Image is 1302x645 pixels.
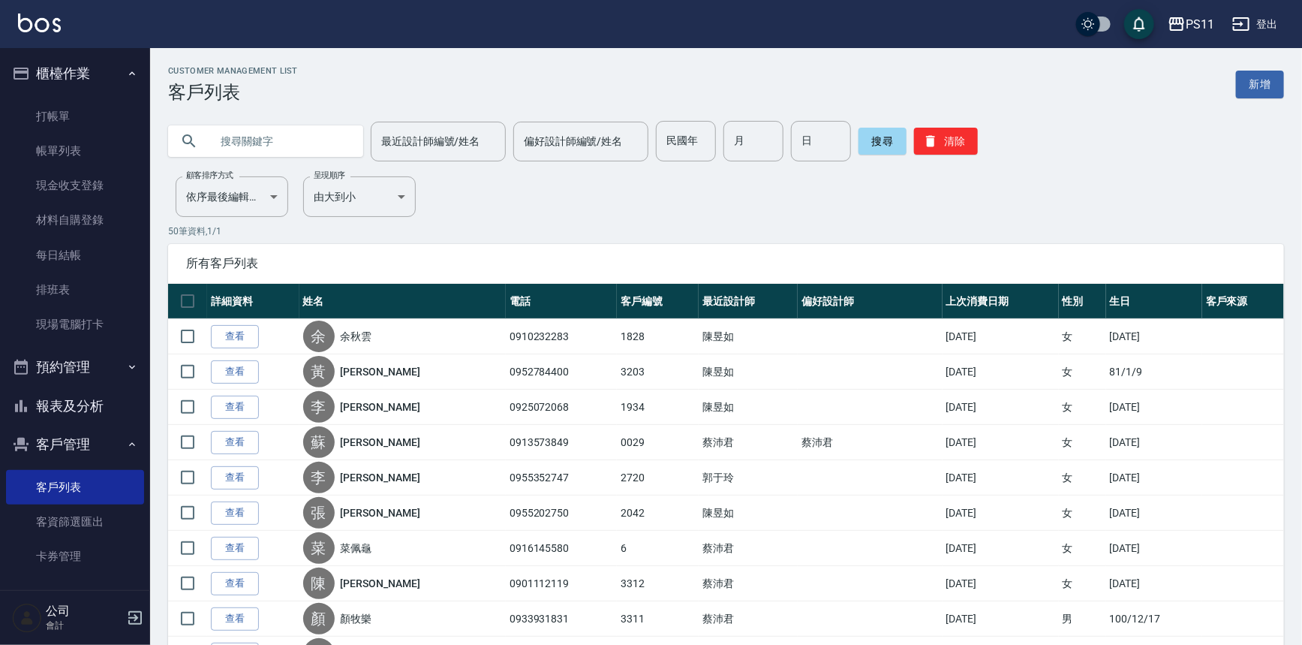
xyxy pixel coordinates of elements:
[506,284,617,319] th: 電話
[617,566,699,601] td: 3312
[303,497,335,529] div: 張
[211,325,259,348] a: 查看
[6,470,144,505] a: 客戶列表
[1059,496,1106,531] td: 女
[1059,284,1106,319] th: 性別
[699,601,798,637] td: 蔡沛君
[1059,319,1106,354] td: 女
[1059,354,1106,390] td: 女
[6,425,144,464] button: 客戶管理
[6,580,144,619] button: 行銷工具
[1236,71,1284,98] a: 新增
[617,319,699,354] td: 1828
[943,566,1059,601] td: [DATE]
[303,321,335,352] div: 余
[858,128,907,155] button: 搜尋
[699,460,798,496] td: 郭于玲
[1059,425,1106,460] td: 女
[186,170,233,181] label: 顧客排序方式
[211,360,259,384] a: 查看
[6,273,144,307] a: 排班表
[943,390,1059,425] td: [DATE]
[1106,354,1202,390] td: 81/1/9
[303,426,335,458] div: 蘇
[303,603,335,634] div: 顏
[1059,531,1106,566] td: 女
[314,170,345,181] label: 呈現順序
[211,537,259,560] a: 查看
[341,611,372,626] a: 顏牧樂
[1106,601,1202,637] td: 100/12/17
[699,496,798,531] td: 陳昱如
[699,319,798,354] td: 陳昱如
[506,496,617,531] td: 0955202750
[186,256,1266,271] span: 所有客戶列表
[341,364,420,379] a: [PERSON_NAME]
[207,284,299,319] th: 詳細資料
[617,601,699,637] td: 3311
[303,532,335,564] div: 菜
[211,431,259,454] a: 查看
[943,496,1059,531] td: [DATE]
[12,603,42,633] img: Person
[1106,531,1202,566] td: [DATE]
[211,396,259,419] a: 查看
[1059,566,1106,601] td: 女
[211,572,259,595] a: 查看
[6,539,144,574] a: 卡券管理
[506,601,617,637] td: 0933931831
[341,399,420,414] a: [PERSON_NAME]
[303,568,335,599] div: 陳
[1059,601,1106,637] td: 男
[1059,460,1106,496] td: 女
[1106,460,1202,496] td: [DATE]
[176,176,288,217] div: 依序最後編輯時間
[341,435,420,450] a: [PERSON_NAME]
[699,354,798,390] td: 陳昱如
[617,460,699,496] td: 2720
[506,354,617,390] td: 0952784400
[1186,15,1214,34] div: PS11
[699,425,798,460] td: 蔡沛君
[211,502,259,525] a: 查看
[46,604,122,619] h5: 公司
[1124,9,1154,39] button: save
[1059,390,1106,425] td: 女
[798,284,943,319] th: 偏好設計師
[617,390,699,425] td: 1934
[6,348,144,387] button: 預約管理
[617,531,699,566] td: 6
[210,121,351,161] input: 搜尋關鍵字
[506,390,617,425] td: 0925072068
[168,225,1284,238] p: 50 筆資料, 1 / 1
[699,284,798,319] th: 最近設計師
[699,390,798,425] td: 陳昱如
[341,541,372,556] a: 菜佩龜
[299,284,506,319] th: 姓名
[1106,390,1202,425] td: [DATE]
[1162,9,1220,40] button: PS11
[6,307,144,342] a: 現場電腦打卡
[1202,284,1284,319] th: 客戶來源
[699,566,798,601] td: 蔡沛君
[617,496,699,531] td: 2042
[1106,284,1202,319] th: 生日
[506,319,617,354] td: 0910232283
[6,99,144,134] a: 打帳單
[303,391,335,423] div: 李
[943,425,1059,460] td: [DATE]
[341,329,372,344] a: 余秋雲
[1106,566,1202,601] td: [DATE]
[699,531,798,566] td: 蔡沛君
[168,66,298,76] h2: Customer Management List
[18,14,61,32] img: Logo
[1226,11,1284,38] button: 登出
[506,460,617,496] td: 0955352747
[168,82,298,103] h3: 客戶列表
[1106,425,1202,460] td: [DATE]
[341,505,420,520] a: [PERSON_NAME]
[6,505,144,539] a: 客資篩選匯出
[6,54,144,93] button: 櫃檯作業
[341,576,420,591] a: [PERSON_NAME]
[798,425,943,460] td: 蔡沛君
